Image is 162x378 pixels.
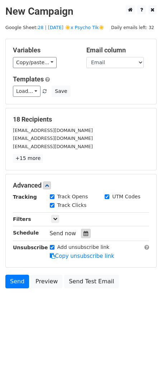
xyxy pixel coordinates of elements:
h5: Advanced [13,181,149,189]
label: Add unsubscribe link [57,244,110,251]
a: Preview [31,275,62,288]
label: UTM Codes [112,193,140,200]
span: Send now [50,230,76,237]
h5: 18 Recipients [13,115,149,123]
h5: Variables [13,46,76,54]
h5: Email column [86,46,149,54]
strong: Tracking [13,194,37,200]
strong: Schedule [13,230,39,236]
small: [EMAIL_ADDRESS][DOMAIN_NAME] [13,144,93,149]
a: Load... [13,86,40,97]
a: Send Test Email [64,275,119,288]
h2: New Campaign [5,5,157,18]
strong: Filters [13,216,31,222]
small: [EMAIL_ADDRESS][DOMAIN_NAME] [13,136,93,141]
small: [EMAIL_ADDRESS][DOMAIN_NAME] [13,128,93,133]
a: 28 | [DATE] ☀️x Psycho Tik☀️ [38,25,104,30]
a: Copy unsubscribe link [50,253,114,259]
strong: Unsubscribe [13,245,48,250]
span: Daily emails left: 32 [109,24,157,32]
label: Track Clicks [57,202,87,209]
a: Send [5,275,29,288]
a: Templates [13,75,44,83]
button: Save [52,86,70,97]
a: Copy/paste... [13,57,57,68]
a: Daily emails left: 32 [109,25,157,30]
small: Google Sheet: [5,25,105,30]
iframe: Chat Widget [126,344,162,378]
label: Track Opens [57,193,88,200]
a: +15 more [13,154,43,163]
